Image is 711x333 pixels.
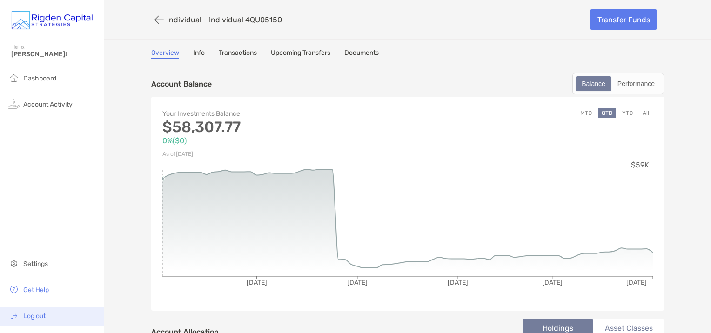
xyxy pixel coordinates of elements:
[542,279,563,286] tspan: [DATE]
[639,108,653,118] button: All
[162,108,408,120] p: Your Investments Balance
[23,100,73,108] span: Account Activity
[11,50,98,58] span: [PERSON_NAME]!
[23,74,56,82] span: Dashboard
[598,108,616,118] button: QTD
[162,135,408,147] p: 0% ( $0 )
[612,77,660,90] div: Performance
[167,15,282,24] p: Individual - Individual 4QU05150
[577,77,610,90] div: Balance
[8,72,20,83] img: household icon
[8,98,20,109] img: activity icon
[247,279,267,286] tspan: [DATE]
[23,286,49,294] span: Get Help
[344,49,379,59] a: Documents
[11,4,93,37] img: Zoe Logo
[219,49,257,59] a: Transactions
[162,121,408,133] p: $58,307.77
[193,49,205,59] a: Info
[151,49,179,59] a: Overview
[162,148,408,160] p: As of [DATE]
[151,78,212,90] p: Account Balance
[8,310,20,321] img: logout icon
[577,108,596,118] button: MTD
[618,108,637,118] button: YTD
[626,279,647,286] tspan: [DATE]
[590,9,657,30] a: Transfer Funds
[8,258,20,269] img: settings icon
[448,279,468,286] tspan: [DATE]
[271,49,330,59] a: Upcoming Transfers
[8,284,20,295] img: get-help icon
[631,160,649,169] tspan: $59K
[23,260,48,268] span: Settings
[347,279,368,286] tspan: [DATE]
[572,73,664,94] div: segmented control
[23,312,46,320] span: Log out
